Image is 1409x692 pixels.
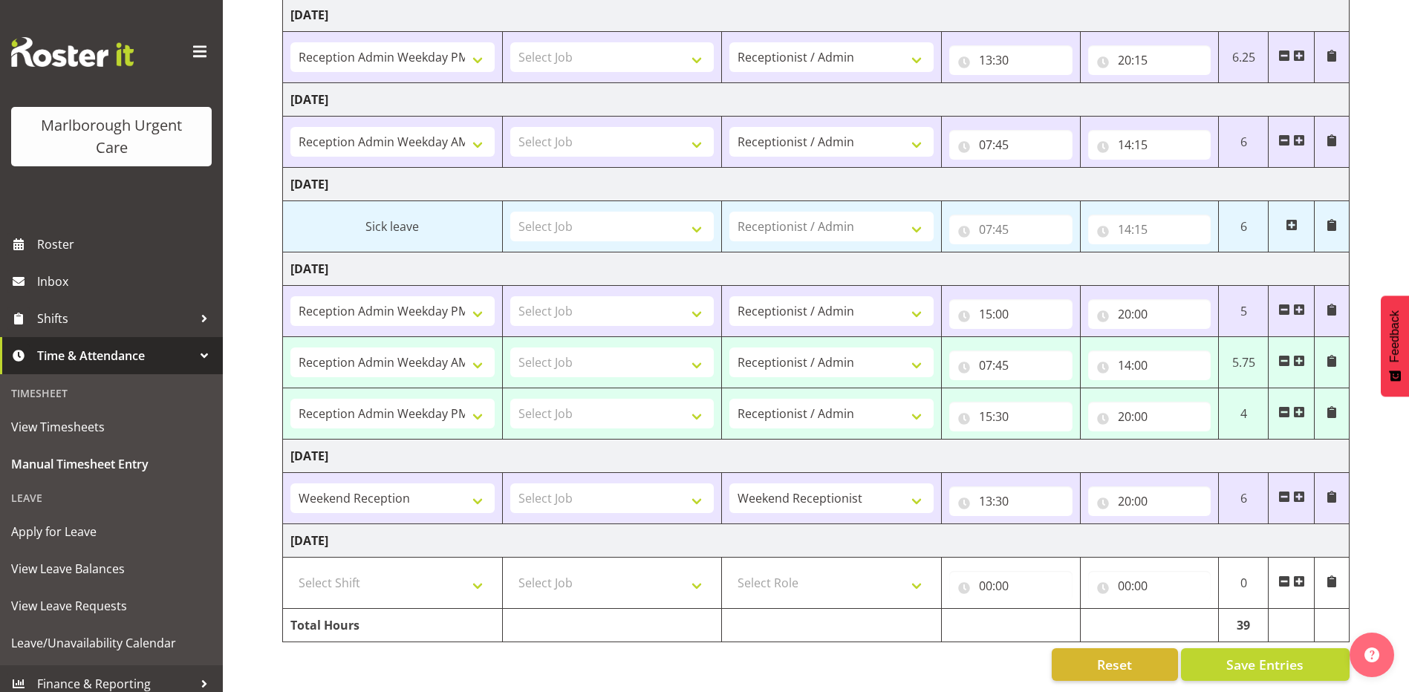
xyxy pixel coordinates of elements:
td: 6 [1219,473,1269,524]
input: Click to select... [1088,45,1211,75]
span: View Leave Balances [11,558,212,580]
div: Timesheet [4,378,219,408]
input: Click to select... [949,350,1073,380]
a: View Leave Balances [4,550,219,587]
span: View Leave Requests [11,595,212,617]
span: Manual Timesheet Entry [11,453,212,475]
td: 5 [1219,286,1269,337]
button: Reset [1052,648,1178,681]
span: Reset [1097,655,1132,674]
span: View Timesheets [11,416,212,438]
a: View Leave Requests [4,587,219,624]
span: Shifts [37,307,193,330]
td: [DATE] [283,168,1350,201]
td: [DATE] [283,524,1350,558]
span: Apply for Leave [11,520,212,543]
span: Leave/Unavailability Calendar [11,632,212,654]
td: 6 [1219,117,1269,168]
img: Rosterit website logo [11,37,134,67]
td: [DATE] [283,252,1350,286]
input: Click to select... [1088,350,1211,380]
td: Total Hours [283,609,503,642]
input: Click to select... [949,486,1073,516]
img: help-xxl-2.png [1364,647,1379,662]
td: [DATE] [283,440,1350,473]
td: [DATE] [283,83,1350,117]
div: Leave [4,483,219,513]
input: Click to select... [1088,571,1211,601]
input: Click to select... [949,45,1073,75]
td: 6 [1219,201,1269,252]
span: Inbox [37,270,215,293]
span: Sick leave [365,218,419,235]
td: 39 [1219,609,1269,642]
td: 5.75 [1219,337,1269,388]
div: Marlborough Urgent Care [26,114,197,159]
td: 0 [1219,558,1269,609]
span: Save Entries [1226,655,1304,674]
input: Click to select... [1088,299,1211,329]
td: 4 [1219,388,1269,440]
span: Feedback [1388,310,1402,362]
a: Apply for Leave [4,513,219,550]
a: Leave/Unavailability Calendar [4,624,219,662]
input: Click to select... [949,130,1073,160]
a: Manual Timesheet Entry [4,445,219,483]
input: Click to select... [949,299,1073,329]
button: Feedback - Show survey [1381,296,1409,396]
a: View Timesheets [4,408,219,445]
input: Click to select... [1088,130,1211,160]
input: Click to select... [1088,402,1211,431]
td: 6.25 [1219,32,1269,83]
input: Click to select... [1088,486,1211,516]
input: Click to select... [949,402,1073,431]
span: Time & Attendance [37,345,193,367]
span: Roster [37,233,215,255]
input: Click to select... [949,571,1073,601]
button: Save Entries [1181,648,1350,681]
